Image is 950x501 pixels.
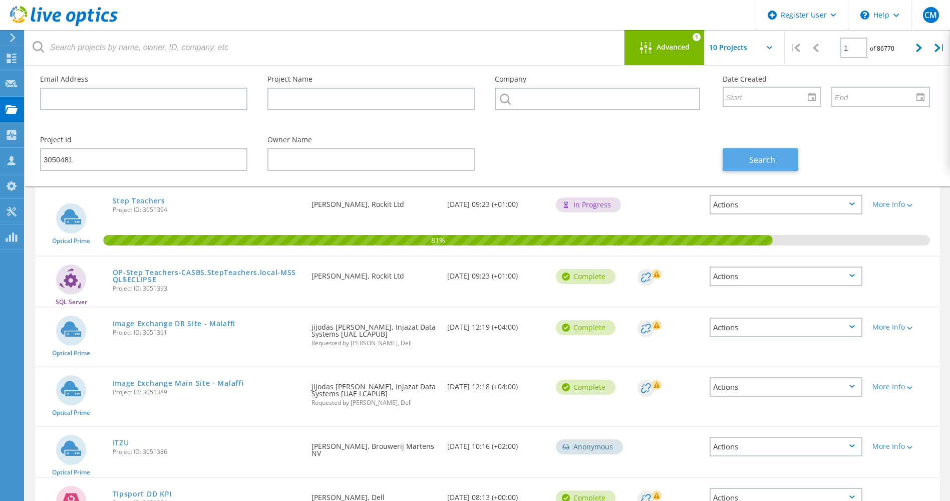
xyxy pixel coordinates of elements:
a: Step Teachers [113,197,165,204]
div: | [785,30,805,66]
div: In Progress [556,197,621,212]
span: Project ID: 3051389 [113,389,302,395]
input: Start [724,87,813,106]
div: [DATE] 10:16 (+02:00) [442,427,551,460]
div: | [929,30,950,66]
label: Project Name [267,76,475,83]
label: Owner Name [267,136,475,143]
div: jijodas [PERSON_NAME], Injazat Data Systems [UAE LCAPUB] [306,367,442,416]
a: OP-Step Teachers-CASBS.StepTeachers.local-MSSQL$ECLIPSE [113,269,302,283]
div: More Info [872,201,935,208]
div: Anonymous [556,439,623,454]
span: of 86770 [870,44,894,53]
a: Live Optics Dashboard [10,21,118,28]
div: [DATE] 12:19 (+04:00) [442,308,551,341]
span: Optical Prime [52,350,90,356]
input: Search projects by name, owner, ID, company, etc [25,30,625,65]
span: Requested by [PERSON_NAME], Dell [311,400,437,406]
label: Company [495,76,702,83]
button: Search [723,148,798,171]
a: ITZU [113,439,129,446]
div: [PERSON_NAME], Rockit Ltd [306,185,442,218]
span: CM [924,11,937,19]
span: Optical Prime [52,410,90,416]
span: Project ID: 3051393 [113,286,302,292]
div: Complete [556,269,615,284]
span: Optical Prime [52,469,90,475]
a: Image Exchange DR Site - Malaffi [113,320,235,327]
span: SQL Server [56,299,87,305]
div: [PERSON_NAME], Rockit Ltd [306,257,442,290]
div: jijodas [PERSON_NAME], Injazat Data Systems [UAE LCAPUB] [306,308,442,356]
div: Complete [556,380,615,395]
input: End [832,87,922,106]
svg: \n [860,11,869,20]
span: Project ID: 3051386 [113,449,302,455]
div: [PERSON_NAME], Brouwerij Martens NV [306,427,442,467]
div: Actions [710,267,862,286]
span: Project ID: 3051391 [113,330,302,336]
div: More Info [872,443,935,450]
div: [DATE] 09:23 (+01:00) [442,257,551,290]
div: Complete [556,320,615,335]
a: Image Exchange Main Site - Malaffi [113,380,244,387]
span: Optical Prime [52,238,90,244]
span: Advanced [657,44,690,51]
div: Actions [710,437,862,456]
div: More Info [872,324,935,331]
div: Actions [710,195,862,214]
div: Actions [710,318,862,337]
div: [DATE] 09:23 (+01:00) [442,185,551,218]
a: Tipsport DD KPI [113,490,172,497]
div: More Info [872,383,935,390]
span: Search [749,154,775,165]
label: Email Address [40,76,247,83]
label: Date Created [723,76,930,83]
div: [DATE] 12:18 (+04:00) [442,367,551,400]
span: Project ID: 3051394 [113,207,302,213]
span: 81% [103,235,773,244]
div: Actions [710,377,862,397]
label: Project Id [40,136,247,143]
span: Requested by [PERSON_NAME], Dell [311,340,437,346]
